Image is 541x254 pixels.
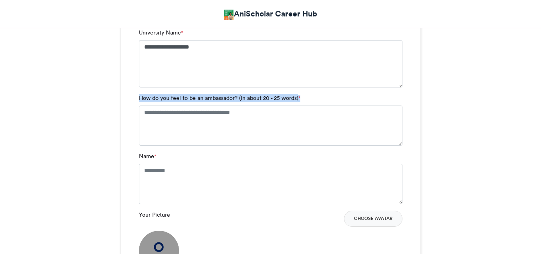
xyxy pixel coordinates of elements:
button: Choose Avatar [344,211,402,227]
label: Your Picture [139,211,170,219]
label: Name [139,152,156,161]
a: AniScholar Career Hub [224,8,317,20]
img: AniScholar Career Hub [224,10,234,20]
label: How do you feel to be an ambassador? (In about 20 - 25 words) [139,94,300,102]
label: University Name [139,28,183,37]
